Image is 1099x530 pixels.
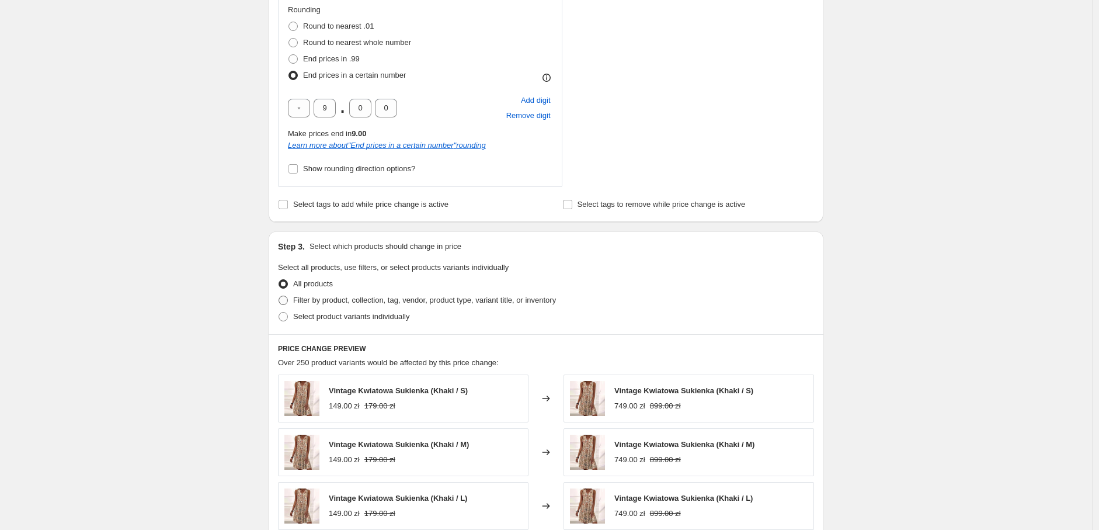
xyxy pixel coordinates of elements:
button: Remove placeholder [505,108,552,123]
strike: 899.00 zł [650,400,681,412]
span: Add digit [521,95,551,106]
strike: 179.00 zł [364,508,395,519]
span: Vintage Kwiatowa Sukienka (Khaki / M) [614,440,754,449]
span: Vintage Kwiatowa Sukienka (Khaki / L) [614,494,753,503]
div: 749.00 zł [614,454,645,466]
span: Rounding [288,5,321,14]
i: Learn more about " End prices in a certain number " rounding [288,141,486,150]
img: 11_3abb7c81-ef47-4d5e-897f-fea56bca588d_80x.jpg [570,489,605,524]
span: Vintage Kwiatowa Sukienka (Khaki / L) [329,494,467,503]
img: 11_3abb7c81-ef47-4d5e-897f-fea56bca588d_80x.jpg [570,381,605,416]
span: Show rounding direction options? [303,164,415,173]
img: 11_3abb7c81-ef47-4d5e-897f-fea56bca588d_80x.jpg [284,489,319,524]
span: End prices in .99 [303,54,360,63]
span: Select all products, use filters, or select products variants individually [278,263,509,272]
input: ﹡ [314,99,336,117]
div: 149.00 zł [329,454,360,466]
span: All products [293,279,333,288]
img: 11_3abb7c81-ef47-4d5e-897f-fea56bca588d_80x.jpg [570,435,605,470]
span: Vintage Kwiatowa Sukienka (Khaki / S) [329,386,468,395]
span: Remove digit [506,110,551,122]
input: ﹡ [349,99,371,117]
input: ﹡ [375,99,397,117]
div: 749.00 zł [614,400,645,412]
strike: 179.00 zł [364,400,395,412]
span: . [339,99,346,117]
span: Filter by product, collection, tag, vendor, product type, variant title, or inventory [293,296,556,304]
b: 9.00 [352,129,366,138]
span: Round to nearest whole number [303,38,411,47]
span: Over 250 product variants would be affected by this price change: [278,358,499,367]
div: 749.00 zł [614,508,645,519]
h2: Step 3. [278,241,305,252]
span: Make prices end in [288,129,366,138]
span: Select tags to remove while price change is active [578,200,746,209]
input: ﹡ [288,99,310,117]
button: Add placeholder [519,93,552,108]
div: 149.00 zł [329,400,360,412]
span: Select tags to add while price change is active [293,200,448,209]
span: Select product variants individually [293,312,409,321]
a: Learn more about"End prices in a certain number"rounding [288,141,486,150]
p: Select which products should change in price [309,241,461,252]
strike: 899.00 zł [650,508,681,519]
span: End prices in a certain number [303,71,406,79]
img: 11_3abb7c81-ef47-4d5e-897f-fea56bca588d_80x.jpg [284,381,319,416]
div: 149.00 zł [329,508,360,519]
strike: 179.00 zł [364,454,395,466]
span: Vintage Kwiatowa Sukienka (Khaki / S) [614,386,753,395]
img: 11_3abb7c81-ef47-4d5e-897f-fea56bca588d_80x.jpg [284,435,319,470]
strike: 899.00 zł [650,454,681,466]
h6: PRICE CHANGE PREVIEW [278,344,814,354]
span: Round to nearest .01 [303,22,374,30]
span: Vintage Kwiatowa Sukienka (Khaki / M) [329,440,469,449]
